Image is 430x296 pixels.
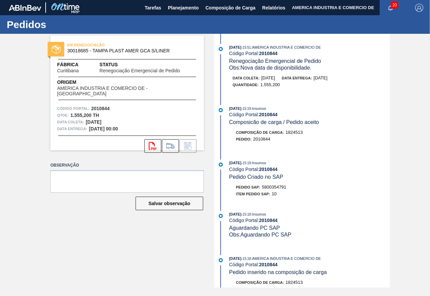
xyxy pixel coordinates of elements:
span: : AMERICA INDUSTRIA E COMERCIO DE [251,45,321,49]
div: Código Portal: [229,262,390,267]
span: Composição de Carga [206,4,256,12]
span: Curitibana [57,68,79,73]
span: Justificativa: [236,287,264,291]
span: 30018685 - TAMPA PLAST AMER GCA S/LINER [67,48,190,53]
span: Composição de Carga : [236,280,284,285]
span: Fábrica [57,61,99,68]
span: Pedido SAP: [236,185,260,189]
img: atual [219,214,223,218]
img: Logout [415,4,423,12]
span: : Insumos [251,161,266,165]
span: Item pedido SAP: [236,192,270,196]
span: Status [99,61,197,68]
span: Qtde : [57,112,69,119]
span: Outro [266,287,277,292]
div: Código Portal: [229,167,390,172]
span: 2010844 [253,137,270,142]
span: Data coleta: [233,76,260,80]
button: Salvar observação [136,197,203,210]
div: Código Portal: [229,112,390,117]
button: Notificações [380,3,401,13]
span: Tarefas [145,4,161,12]
span: Renegociação Emergencial de Pedido [99,68,180,73]
span: [DATE] [229,161,241,165]
img: atual [219,258,223,262]
span: EM RENEGOCIAÇÃO [67,42,162,48]
div: Informar alteração no pedido [180,139,196,153]
span: 1824513 [286,280,303,285]
span: Aguardando PC SAP [229,225,280,231]
span: Composicão de carga / Pedido aceito [229,119,319,125]
span: - 15:51 [241,46,251,49]
strong: [DATE] 00:00 [89,126,118,131]
span: Data entrega: [282,76,312,80]
span: Pedido Criado no SAP [229,174,283,180]
span: AMERICA INDUSTRIA E COMERCIO DE - [GEOGRAPHIC_DATA] [57,86,197,96]
img: atual [219,47,223,51]
span: Composição de Carga : [236,130,284,134]
strong: 2010844 [91,106,110,111]
label: Observação [50,161,204,170]
strong: 2010844 [259,262,278,267]
span: Pedido : [236,137,252,141]
strong: 1.555,200 TH [70,113,99,118]
span: Relatórios [262,4,285,12]
strong: 2010844 [259,112,278,117]
span: 1824513 [286,130,303,135]
img: atual [219,163,223,167]
span: : AMERICA INDUSTRIA E COMERCIO DE [251,256,321,261]
span: - 15:18 [241,213,251,216]
span: 5800354791 [262,184,286,190]
span: 1.555,200 [260,82,280,87]
div: Código Portal: [229,51,390,56]
span: - 15:19 [241,107,251,110]
span: Data entrega: [57,125,87,132]
h1: Pedidos [7,21,127,28]
span: : Insumos [251,212,266,216]
span: Pedido inserido na composição de carga [229,269,327,275]
div: Ir para Composição de Carga [162,139,179,153]
img: status [52,45,61,54]
span: [DATE] [229,106,241,110]
span: [DATE] [229,45,241,49]
span: Código Portal: [57,105,90,112]
span: [DATE] [229,256,241,261]
strong: 2010844 [259,167,278,172]
span: [DATE] [314,75,328,80]
img: atual [219,108,223,112]
span: 10 [272,191,277,196]
span: [DATE] [261,75,275,80]
span: - 15:18 [241,257,251,261]
span: Obs: Aguardando PC SAP [229,232,291,238]
strong: [DATE] [86,119,101,125]
span: Renegociação Emergencial de Pedido [229,58,321,64]
span: : Insumos [251,106,266,110]
span: 20 [391,1,398,9]
span: Planejamento [168,4,199,12]
span: Origem [57,79,197,86]
span: Quantidade : [233,83,259,87]
div: Código Portal: [229,218,390,223]
span: Data coleta: [57,119,84,125]
div: Abrir arquivo PDF [144,139,161,153]
img: TNhmsLtSVTkK8tSr43FrP2fwEKptu5GPRR3wAAAABJRU5ErkJggg== [9,5,41,11]
span: - 15:19 [241,161,251,165]
span: Obs: Nova data de disponibilidade. [229,65,312,71]
span: [DATE] [229,212,241,216]
strong: 2010844 [259,218,278,223]
strong: 2010844 [259,51,278,56]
